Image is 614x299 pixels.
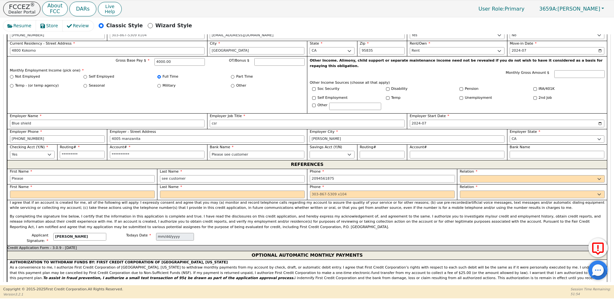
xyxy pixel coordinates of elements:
[460,96,463,100] input: Y/N
[155,22,192,30] p: Wizard Style
[69,2,96,16] a: DARs
[510,145,530,149] span: Bank Name
[63,21,94,31] button: Review
[160,169,182,174] span: Last Name
[310,175,455,183] input: 303-867-5309 x104
[42,1,67,16] button: AboutFCC
[162,83,176,89] label: Military
[126,233,151,237] span: Todays Date
[236,83,246,89] label: Other
[10,41,75,46] span: Current Residency - Street Address
[53,233,106,241] input: first last
[391,95,400,101] label: Temp
[106,22,143,30] p: Classic Style
[105,9,115,14] span: Help
[588,238,608,257] button: Report Error to FCC
[539,6,557,12] span: 3659A:
[10,135,105,143] input: 303-867-5309 x104
[310,41,322,46] span: State
[410,41,430,46] span: Rent/Own
[310,58,605,69] p: Other Income. Alimony, child support or separate maintenance income need not be revealed if you d...
[391,86,408,92] label: Disability
[360,47,405,55] input: 90210
[510,41,537,46] span: Move-in Date
[3,292,123,297] p: Version 3.2.1
[360,41,369,46] span: Zip
[460,169,478,174] span: Relation
[15,74,40,80] label: Not Employed
[89,83,105,89] label: Seasonal
[110,145,130,149] span: Account#
[571,292,611,296] p: 51:54
[310,191,455,198] input: 303-867-5309 x104
[10,260,228,264] strong: AUTHORIZATION TO WITHDRAW FUNDS BY: FIRST CREDIT CORPORATION OF [GEOGRAPHIC_DATA], [US_STATE]
[251,251,363,260] span: OPTIONAL AUTOMATIC MONTHLY PAYMENTS
[210,41,220,46] span: City
[60,145,80,149] span: Routing#
[410,145,427,149] span: Account#
[533,96,537,100] input: Y/N
[8,4,35,10] p: FCCEZ
[3,21,36,31] button: Resume
[210,145,233,149] span: Bank Name
[478,6,504,12] span: User Role :
[15,83,59,89] label: Temp - (or temp agency)
[386,96,390,100] input: Y/N
[10,31,105,39] input: 303-867-5309 x104
[10,185,32,189] span: First Name
[460,87,463,91] input: Y/N
[36,21,63,31] button: Store
[312,96,316,100] input: Y/N
[3,287,123,292] p: Copyright © 2015- 2025 First Credit Corporation.
[10,214,605,230] p: By completing the signature line below, I certify that the information in this application is com...
[30,2,35,8] sup: ®
[533,87,537,91] input: Y/N
[310,169,324,174] span: Phone
[46,22,58,29] span: Store
[10,145,48,149] span: Checking Acct (Y/N)
[47,9,62,14] p: FCC
[105,4,115,9] span: Live
[386,87,390,91] input: Y/N
[98,2,122,16] button: LiveHelp
[88,287,123,291] span: All Rights Reserved.
[510,47,604,55] input: YYYY-MM-DD
[210,114,245,118] span: Employer Job Title
[310,130,338,134] span: Employer City
[465,95,492,101] label: Unemployment
[539,6,600,12] span: [PERSON_NAME]
[43,276,295,280] i: To assist in fraud prevention, I authorize a small test transaction of 95¢ be drawn as part of th...
[110,31,205,39] input: 303-867-5309 x104
[110,130,156,134] span: Employer - Street Address
[229,58,250,63] span: OT/Bonus $
[318,86,339,92] label: Soc Security
[318,103,328,108] label: Other
[116,58,149,63] span: Gross Base Pay $
[10,68,305,73] p: Monthly Employment Income (pick one)
[410,114,449,118] span: Employer Start Date
[510,130,540,134] span: Employer State
[89,74,114,80] label: Self Employed
[7,245,607,251] div: Credit Application Form - 3.0.9 - [DATE]
[291,160,323,169] span: REFERENCES
[10,169,32,174] span: First Name
[10,200,605,211] p: I agree that if an account is created for me, all of the following will apply: I expressly consen...
[360,145,376,149] span: Routing#
[10,260,603,286] span: As a convenience to me, I authorize First Credit Corporation of [GEOGRAPHIC_DATA], [US_STATE] to ...
[310,185,324,189] span: Phone
[472,3,531,15] a: User Role:Primary
[318,95,348,101] label: Self Employment
[312,87,316,91] input: Y/N
[160,185,182,189] span: Last Name
[3,2,40,16] button: FCCEZ®Dealer Portal
[13,22,31,29] span: Resume
[8,10,35,14] p: Dealer Portal
[47,3,62,8] p: About
[465,86,478,92] label: Pension
[410,120,605,127] input: YYYY-MM-DD
[310,80,605,86] p: Other Income Sources (choose all that apply)
[236,74,253,80] label: Part Time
